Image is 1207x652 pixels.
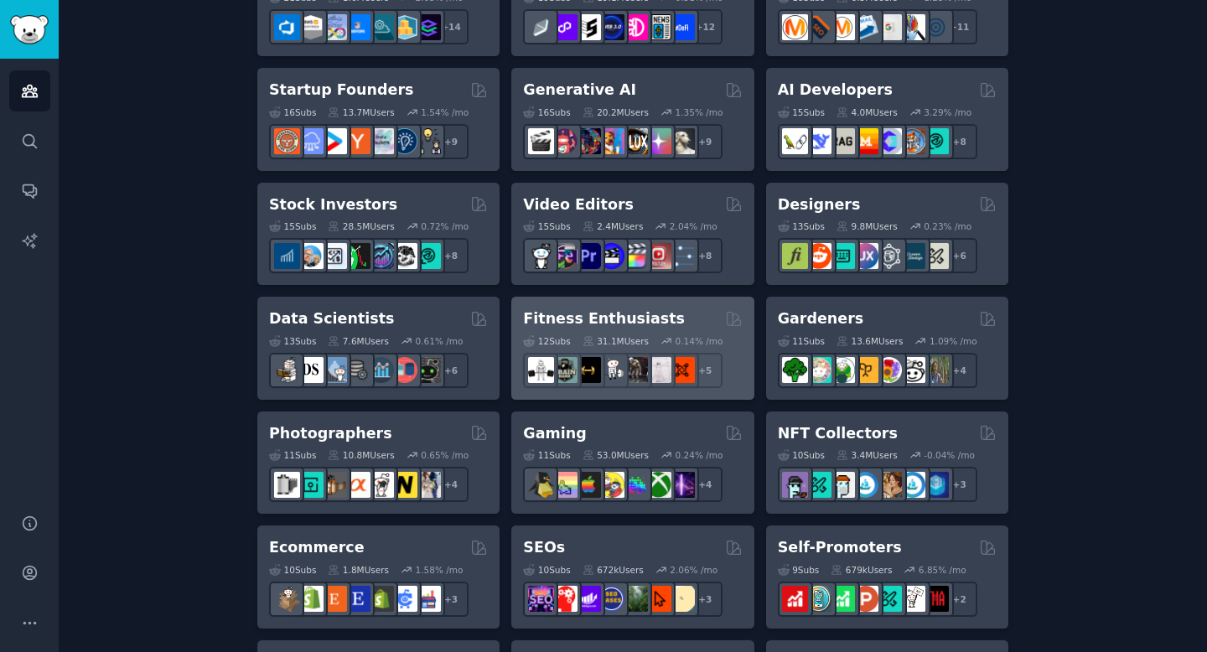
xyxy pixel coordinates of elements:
[670,220,717,232] div: 2.04 % /mo
[899,243,925,269] img: learndesign
[415,357,441,383] img: data
[298,472,324,498] img: streetphotography
[645,586,671,612] img: GoogleSearchConsole
[523,449,570,461] div: 11 Sub s
[829,243,855,269] img: UI_Design
[670,564,717,576] div: 2.06 % /mo
[523,308,685,329] h2: Fitness Enthusiasts
[523,220,570,232] div: 15 Sub s
[421,106,469,118] div: 1.54 % /mo
[806,243,831,269] img: logodesign
[269,220,316,232] div: 15 Sub s
[328,564,389,576] div: 1.8M Users
[687,582,723,617] div: + 3
[416,335,464,347] div: 0.61 % /mo
[552,586,578,612] img: TechSEO
[645,357,671,383] img: physicaltherapy
[876,14,902,40] img: googleads
[852,586,878,612] img: ProductHunters
[837,335,903,347] div: 13.6M Users
[687,467,723,502] div: + 4
[298,357,324,383] img: datascience
[298,128,324,154] img: SaaS
[523,564,570,576] div: 10 Sub s
[899,472,925,498] img: OpenseaMarket
[583,106,649,118] div: 20.2M Users
[321,357,347,383] img: statistics
[852,357,878,383] img: GardeningUK
[687,124,723,159] div: + 9
[368,357,394,383] img: analytics
[622,243,648,269] img: finalcutpro
[676,335,723,347] div: 0.14 % /mo
[552,14,578,40] img: 0xPolygon
[523,80,636,101] h2: Generative AI
[274,128,300,154] img: EntrepreneurRideAlong
[298,14,324,40] img: AWS_Certified_Experts
[552,357,578,383] img: GymMotivation
[622,586,648,612] img: Local_SEO
[433,124,469,159] div: + 9
[344,14,370,40] img: DevOpsLinks
[837,220,898,232] div: 9.8M Users
[274,14,300,40] img: azuredevops
[782,243,808,269] img: typography
[778,106,825,118] div: 15 Sub s
[782,472,808,498] img: NFTExchange
[782,128,808,154] img: LangChain
[806,586,831,612] img: AppIdeas
[829,586,855,612] img: selfpromotion
[321,128,347,154] img: startup
[528,243,554,269] img: gopro
[269,423,392,444] h2: Photographers
[575,128,601,154] img: deepdream
[368,14,394,40] img: platformengineering
[528,586,554,612] img: SEO_Digital_Marketing
[528,128,554,154] img: aivideo
[528,357,554,383] img: GYM
[806,472,831,498] img: NFTMarketplace
[415,243,441,269] img: technicalanalysis
[269,106,316,118] div: 16 Sub s
[269,80,413,101] h2: Startup Founders
[919,564,966,576] div: 6.85 % /mo
[298,243,324,269] img: ValueInvesting
[876,472,902,498] img: CryptoArt
[391,243,417,269] img: swingtrading
[923,243,949,269] img: UX_Design
[269,537,365,558] h2: Ecommerce
[669,243,695,269] img: postproduction
[942,9,977,44] div: + 11
[391,472,417,498] img: Nikon
[391,357,417,383] img: datasets
[806,357,831,383] img: succulents
[368,472,394,498] img: canon
[669,14,695,40] img: defi_
[669,472,695,498] img: TwitchStreaming
[598,586,624,612] img: SEO_cases
[687,238,723,273] div: + 8
[575,586,601,612] img: seogrowth
[391,128,417,154] img: Entrepreneurship
[876,357,902,383] img: flowers
[523,106,570,118] div: 16 Sub s
[328,220,394,232] div: 28.5M Users
[575,243,601,269] img: premiere
[899,14,925,40] img: MarketingResearch
[778,220,825,232] div: 13 Sub s
[274,243,300,269] img: dividends
[10,15,49,44] img: GummySearch logo
[829,472,855,498] img: NFTmarket
[645,243,671,269] img: Youtubevideo
[778,564,820,576] div: 9 Sub s
[924,449,975,461] div: -0.04 % /mo
[923,14,949,40] img: OnlineMarketing
[583,335,649,347] div: 31.1M Users
[923,128,949,154] img: AIDevelopersSociety
[528,14,554,40] img: ethfinance
[575,357,601,383] img: workout
[687,9,723,44] div: + 12
[645,14,671,40] img: CryptoNews
[416,564,464,576] div: 1.58 % /mo
[806,14,831,40] img: bigseo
